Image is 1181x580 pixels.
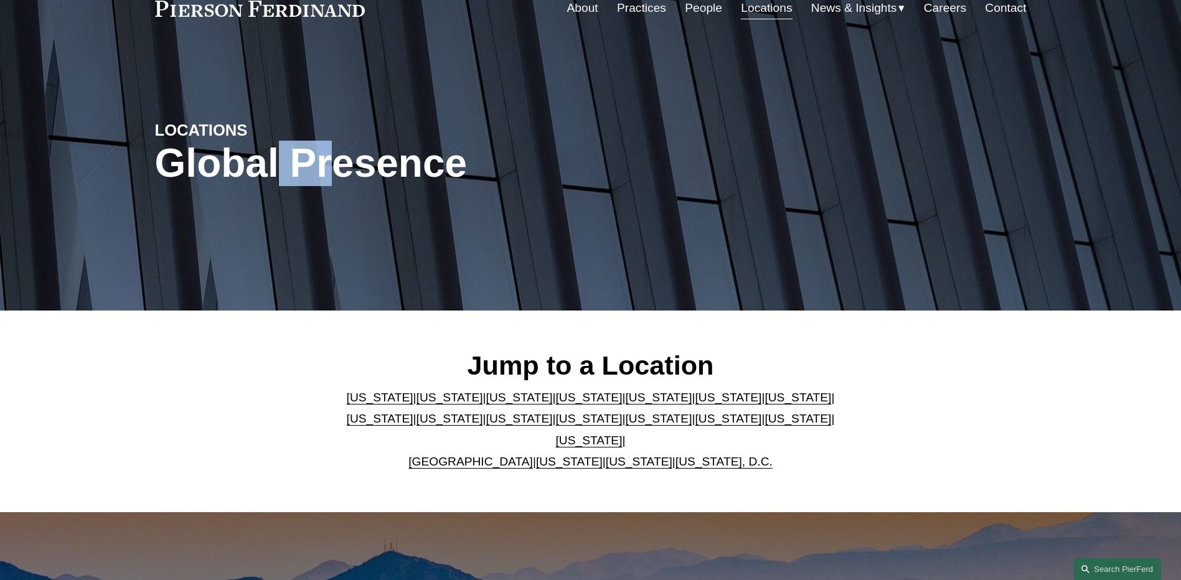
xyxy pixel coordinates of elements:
[155,120,373,140] h4: LOCATIONS
[765,412,831,425] a: [US_STATE]
[695,391,761,404] a: [US_STATE]
[625,391,692,404] a: [US_STATE]
[416,412,483,425] a: [US_STATE]
[556,434,623,447] a: [US_STATE]
[486,412,553,425] a: [US_STATE]
[336,387,845,473] p: | | | | | | | | | | | | | | | | | |
[416,391,483,404] a: [US_STATE]
[347,412,413,425] a: [US_STATE]
[556,412,623,425] a: [US_STATE]
[695,412,761,425] a: [US_STATE]
[336,349,845,381] h2: Jump to a Location
[1074,558,1161,580] a: Search this site
[556,391,623,404] a: [US_STATE]
[765,391,831,404] a: [US_STATE]
[606,455,672,468] a: [US_STATE]
[347,391,413,404] a: [US_STATE]
[408,455,533,468] a: [GEOGRAPHIC_DATA]
[486,391,553,404] a: [US_STATE]
[675,455,773,468] a: [US_STATE], D.C.
[155,141,736,186] h1: Global Presence
[625,412,692,425] a: [US_STATE]
[536,455,603,468] a: [US_STATE]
